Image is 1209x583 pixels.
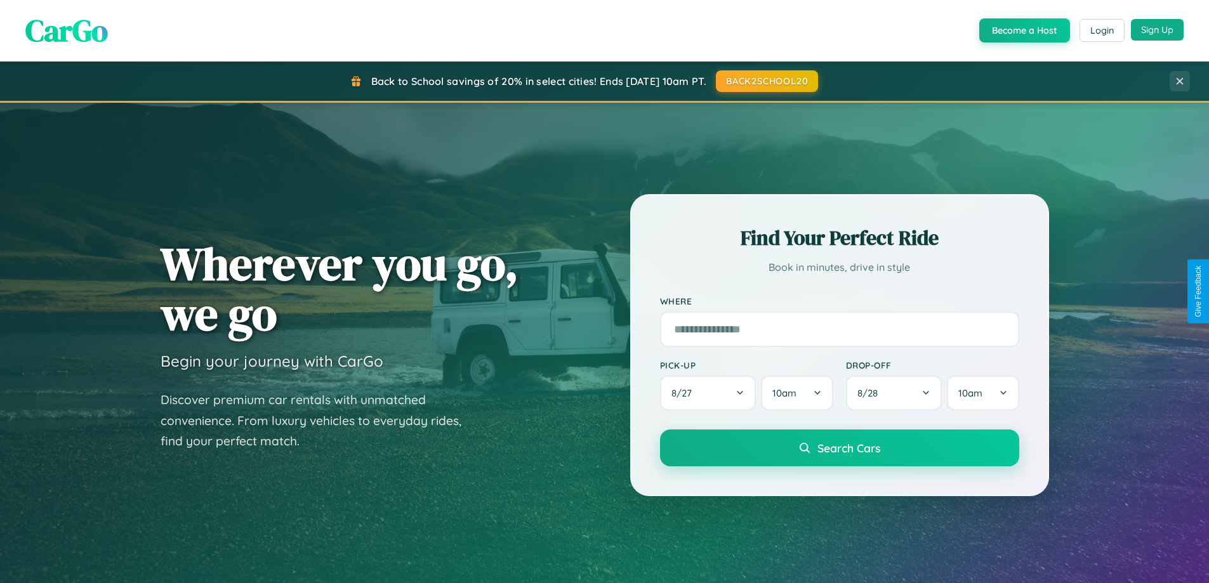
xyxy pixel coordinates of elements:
p: Book in minutes, drive in style [660,258,1019,277]
label: Pick-up [660,360,833,370]
button: 10am [947,376,1019,410]
span: CarGo [25,10,108,51]
button: 8/28 [846,376,942,410]
button: Sign Up [1131,19,1184,41]
span: 8 / 28 [857,387,884,399]
h1: Wherever you go, we go [161,239,519,339]
span: 10am [772,387,796,399]
button: BACK2SCHOOL20 [716,70,818,92]
label: Drop-off [846,360,1019,370]
label: Where [660,296,1019,306]
button: Login [1080,19,1125,42]
h3: Begin your journey with CarGo [161,351,383,370]
button: Become a Host [979,18,1070,43]
span: 10am [958,387,982,399]
span: 8 / 27 [671,387,698,399]
p: Discover premium car rentals with unmatched convenience. From luxury vehicles to everyday rides, ... [161,390,478,452]
span: Search Cars [817,441,880,455]
button: 8/27 [660,376,756,410]
div: Give Feedback [1194,266,1203,317]
button: 10am [761,376,833,410]
span: Back to School savings of 20% in select cities! Ends [DATE] 10am PT. [371,75,706,88]
h2: Find Your Perfect Ride [660,224,1019,252]
button: Search Cars [660,429,1019,466]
